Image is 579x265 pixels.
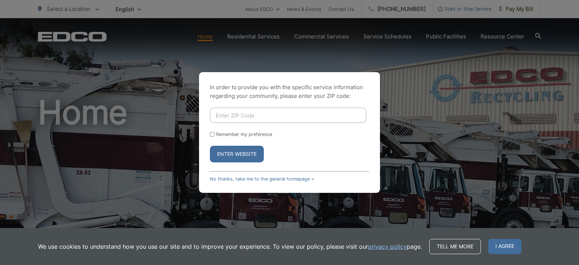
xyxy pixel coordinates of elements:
span: I agree [488,239,521,254]
button: Enter Website [210,146,264,162]
p: We use cookies to understand how you use our site and to improve your experience. To view our pol... [38,242,422,251]
input: Enter ZIP Code [210,108,366,123]
a: privacy policy [368,242,407,251]
a: Tell me more [429,239,481,254]
p: In order to provide you with the specific service information regarding your community, please en... [210,83,369,100]
a: No thanks, take me to the general homepage > [210,176,314,182]
label: Remember my preference [216,132,272,137]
